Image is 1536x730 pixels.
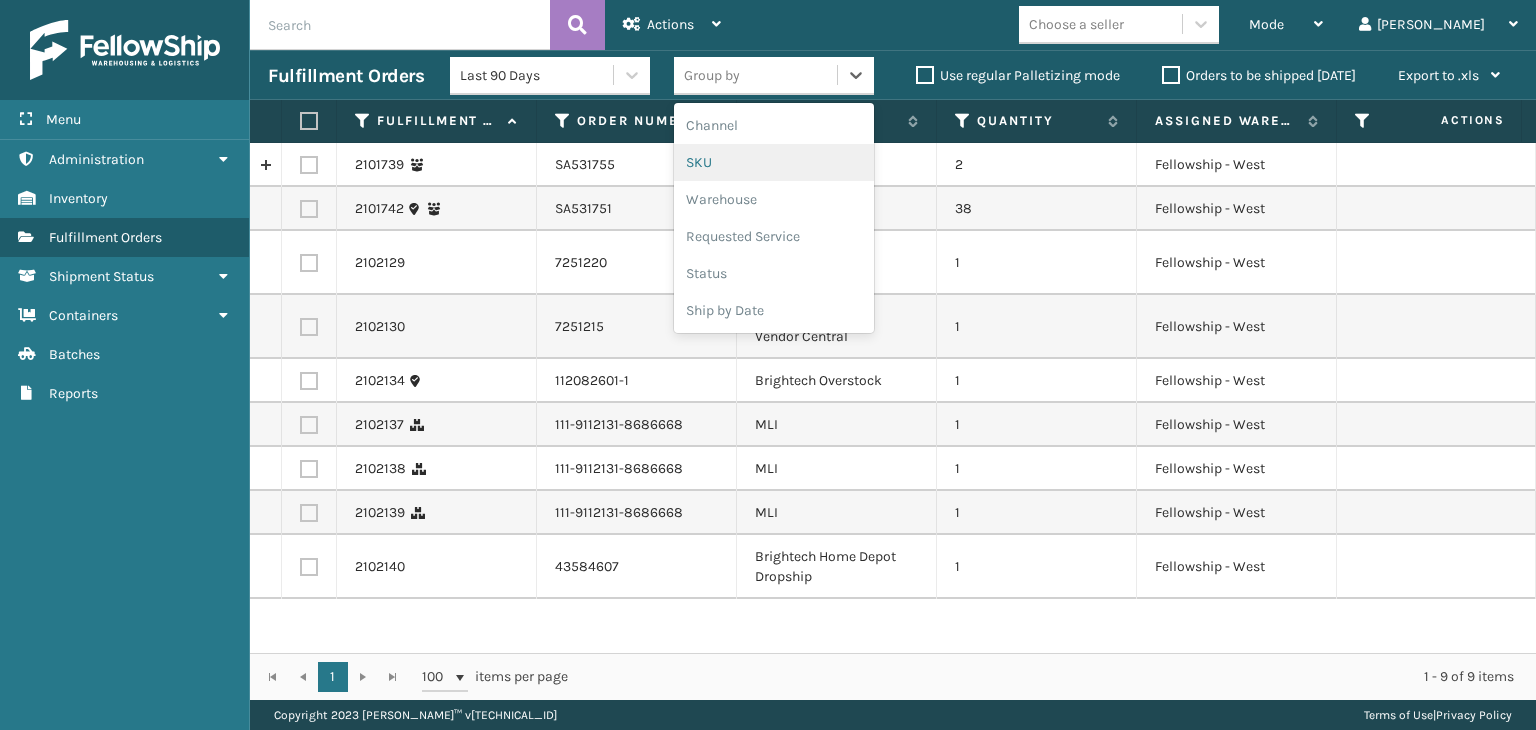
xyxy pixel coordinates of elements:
[274,700,557,730] p: Copyright 2023 [PERSON_NAME]™ v [TECHNICAL_ID]
[937,295,1137,359] td: 1
[1364,708,1433,722] a: Terms of Use
[49,268,154,285] span: Shipment Status
[674,255,874,292] div: Status
[537,403,737,447] td: 111-9112131-8686668
[737,359,937,403] td: Brightech Overstock
[737,535,937,599] td: Brightech Home Depot Dropship
[422,667,452,687] span: 100
[1137,403,1337,447] td: Fellowship - West
[674,181,874,218] div: Warehouse
[49,229,162,246] span: Fulfillment Orders
[537,231,737,295] td: 7251220
[49,151,144,168] span: Administration
[537,359,737,403] td: 112082601-1
[355,503,405,523] a: 2102139
[355,155,404,175] a: 2101739
[355,317,405,337] a: 2102130
[49,190,108,207] span: Inventory
[1137,143,1337,187] td: Fellowship - West
[737,403,937,447] td: MLI
[49,385,98,402] span: Reports
[422,662,568,692] span: items per page
[49,346,100,363] span: Batches
[537,295,737,359] td: 7251215
[1378,104,1517,137] span: Actions
[30,20,220,80] img: logo
[1249,16,1284,33] span: Mode
[577,112,698,130] label: Order Number
[1137,447,1337,491] td: Fellowship - West
[937,143,1137,187] td: 2
[355,199,404,219] a: 2101742
[977,112,1098,130] label: Quantity
[355,253,405,273] a: 2102129
[937,403,1137,447] td: 1
[537,187,737,231] td: SA531751
[1137,231,1337,295] td: Fellowship - West
[684,65,740,86] div: Group by
[377,112,498,130] label: Fulfillment Order Id
[737,491,937,535] td: MLI
[1137,491,1337,535] td: Fellowship - West
[1436,708,1512,722] a: Privacy Policy
[1162,67,1356,84] label: Orders to be shipped [DATE]
[1137,359,1337,403] td: Fellowship - West
[674,218,874,255] div: Requested Service
[916,67,1120,84] label: Use regular Palletizing mode
[49,307,118,324] span: Containers
[674,144,874,181] div: SKU
[1155,112,1298,130] label: Assigned Warehouse
[937,491,1137,535] td: 1
[1029,14,1124,35] div: Choose a seller
[318,662,348,692] a: 1
[355,415,404,435] a: 2102137
[355,557,405,577] a: 2102140
[1398,67,1479,84] span: Export to .xls
[674,292,874,329] div: Ship by Date
[1137,535,1337,599] td: Fellowship - West
[937,535,1137,599] td: 1
[737,447,937,491] td: MLI
[937,447,1137,491] td: 1
[537,491,737,535] td: 111-9112131-8686668
[647,16,694,33] span: Actions
[537,143,737,187] td: SA531755
[1137,295,1337,359] td: Fellowship - West
[268,64,424,88] h3: Fulfillment Orders
[1364,700,1512,730] div: |
[937,359,1137,403] td: 1
[596,667,1514,687] div: 1 - 9 of 9 items
[537,447,737,491] td: 111-9112131-8686668
[355,459,406,479] a: 2102138
[355,371,405,391] a: 2102134
[537,535,737,599] td: 43584607
[46,111,81,128] span: Menu
[460,65,615,86] div: Last 90 Days
[1137,187,1337,231] td: Fellowship - West
[937,231,1137,295] td: 1
[937,187,1137,231] td: 38
[674,107,874,144] div: Channel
